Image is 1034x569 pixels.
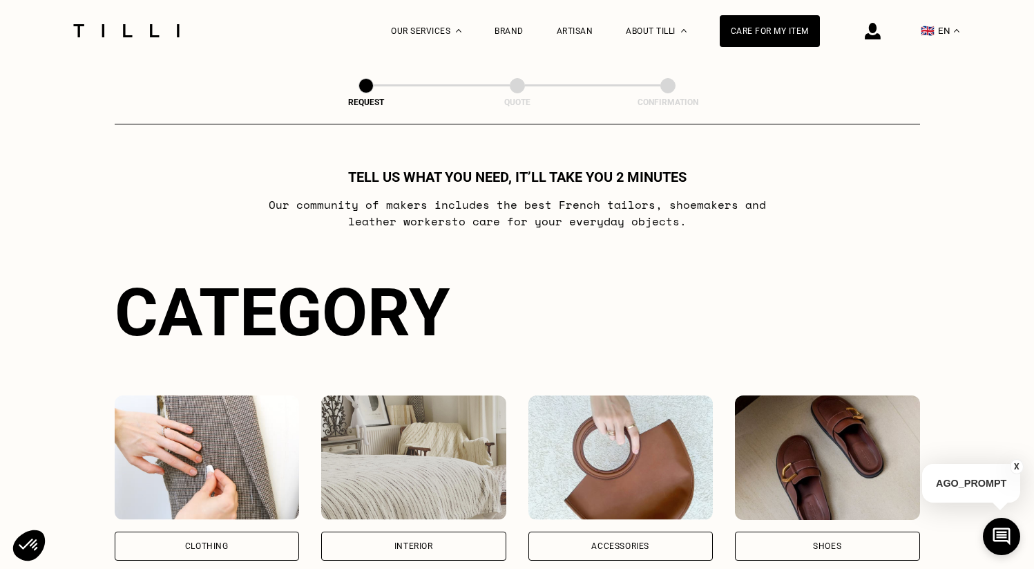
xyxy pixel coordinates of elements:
[528,395,714,520] img: Accessories
[921,24,935,37] span: 🇬🇧
[720,15,820,47] a: Care for my item
[681,29,687,32] img: About dropdown menu
[321,395,506,520] img: Interior
[115,395,300,520] img: Clothing
[68,24,184,37] img: Tilli seamstress service logo
[735,395,920,520] img: Shoes
[865,23,881,39] img: login icon
[599,97,737,107] div: Confirmation
[348,169,687,185] h1: Tell us what you need, it’ll take you 2 minutes
[448,97,586,107] div: Quote
[922,464,1020,503] p: AGO_PROMPT
[185,542,229,550] div: Clothing
[813,542,841,550] div: Shoes
[297,97,435,107] div: Request
[1010,459,1024,474] button: X
[456,29,461,32] img: Dropdown menu
[495,26,524,36] a: Brand
[115,274,920,351] div: Category
[243,196,791,230] p: Our community of makers includes the best French tailors , shoemakers and leather workers to care...
[394,542,433,550] div: Interior
[557,26,593,36] a: Artisan
[591,542,649,550] div: Accessories
[954,29,959,32] img: menu déroulant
